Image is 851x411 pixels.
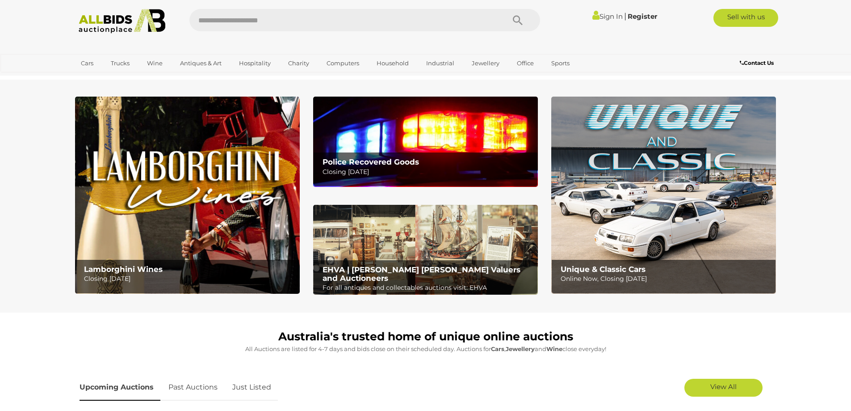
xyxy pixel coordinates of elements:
[313,205,538,295] a: EHVA | Evans Hastings Valuers and Auctioneers EHVA | [PERSON_NAME] [PERSON_NAME] Valuers and Auct...
[546,345,562,352] strong: Wine
[323,282,533,293] p: For all antiques and collectables auctions visit: EHVA
[84,265,163,274] b: Lamborghini Wines
[713,9,778,27] a: Sell with us
[313,205,538,295] img: EHVA | Evans Hastings Valuers and Auctioneers
[141,56,168,71] a: Wine
[323,157,419,166] b: Police Recovered Goods
[624,11,626,21] span: |
[740,58,776,68] a: Contact Us
[321,56,365,71] a: Computers
[105,56,135,71] a: Trucks
[551,97,776,294] img: Unique & Classic Cars
[80,330,772,343] h1: Australia's trusted home of unique online auctions
[491,345,504,352] strong: Cars
[740,59,774,66] b: Contact Us
[323,166,533,178] p: Closing [DATE]
[371,56,415,71] a: Household
[710,382,737,391] span: View All
[226,374,278,401] a: Just Listed
[174,56,227,71] a: Antiques & Art
[75,97,300,294] a: Lamborghini Wines Lamborghini Wines Closing [DATE]
[80,374,160,401] a: Upcoming Auctions
[628,12,657,21] a: Register
[592,12,623,21] a: Sign In
[495,9,540,31] button: Search
[506,345,535,352] strong: Jewellery
[75,71,150,85] a: [GEOGRAPHIC_DATA]
[511,56,540,71] a: Office
[313,97,538,186] img: Police Recovered Goods
[162,374,224,401] a: Past Auctions
[561,273,771,284] p: Online Now, Closing [DATE]
[420,56,460,71] a: Industrial
[233,56,277,71] a: Hospitality
[84,273,294,284] p: Closing [DATE]
[551,97,776,294] a: Unique & Classic Cars Unique & Classic Cars Online Now, Closing [DATE]
[282,56,315,71] a: Charity
[684,379,763,397] a: View All
[75,56,99,71] a: Cars
[466,56,505,71] a: Jewellery
[545,56,575,71] a: Sports
[323,265,520,283] b: EHVA | [PERSON_NAME] [PERSON_NAME] Valuers and Auctioneers
[313,97,538,186] a: Police Recovered Goods Police Recovered Goods Closing [DATE]
[74,9,171,34] img: Allbids.com.au
[80,344,772,354] p: All Auctions are listed for 4-7 days and bids close on their scheduled day. Auctions for , and cl...
[75,97,300,294] img: Lamborghini Wines
[561,265,646,274] b: Unique & Classic Cars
